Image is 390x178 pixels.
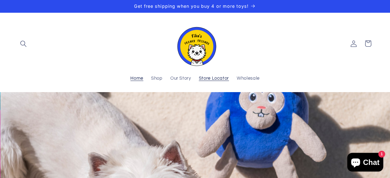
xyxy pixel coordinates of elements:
[171,19,219,68] a: Fika's Freaky Friends
[16,36,31,51] summary: Search
[170,76,191,82] span: Our Story
[127,72,147,86] a: Home
[166,72,195,86] a: Our Story
[134,3,249,9] span: Get free shipping when you buy 4 or more toys!
[147,72,166,86] a: Shop
[130,76,143,82] span: Home
[151,76,163,82] span: Shop
[345,153,385,173] inbox-online-store-chat: Shopify online store chat
[173,21,217,66] img: Fika's Freaky Friends
[199,76,229,82] span: Store Locator
[233,72,263,86] a: Wholesale
[237,76,260,82] span: Wholesale
[195,72,233,86] a: Store Locator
